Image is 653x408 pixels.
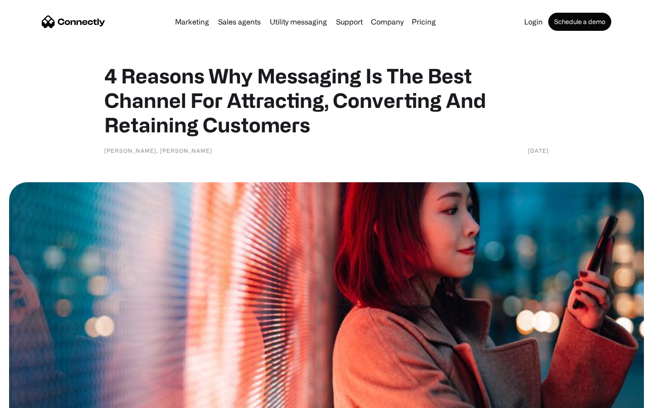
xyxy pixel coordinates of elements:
a: Marketing [171,18,213,25]
div: Company [371,15,404,28]
a: Login [521,18,546,25]
a: Utility messaging [266,18,331,25]
ul: Language list [18,392,54,405]
a: Support [332,18,366,25]
div: [DATE] [528,146,549,155]
a: Schedule a demo [548,13,611,31]
h1: 4 Reasons Why Messaging Is The Best Channel For Attracting, Converting And Retaining Customers [104,63,549,137]
aside: Language selected: English [9,392,54,405]
a: Pricing [408,18,439,25]
a: Sales agents [214,18,264,25]
div: [PERSON_NAME], [PERSON_NAME] [104,146,212,155]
